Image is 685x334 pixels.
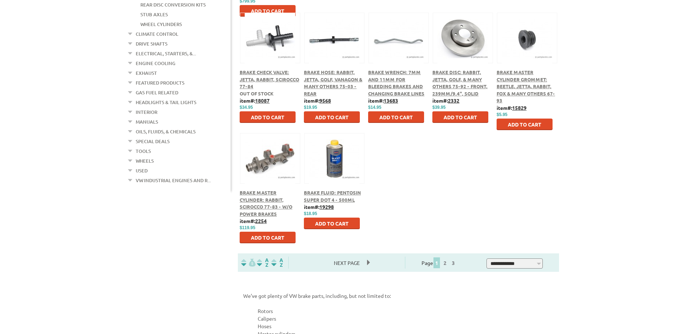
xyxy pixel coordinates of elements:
[140,20,182,29] a: Wheel Cylinders
[251,8,284,14] span: Add to Cart
[304,97,331,104] b: item#:
[319,97,331,104] u: 9568
[304,69,362,97] a: Brake Hose: Rabbit, Jetta, Golf, Vanagon & Many Others 75-03 - Rear
[442,260,448,266] a: 2
[136,88,178,97] a: Gas Fuel Related
[379,114,413,120] span: Add to Cart
[450,260,457,266] a: 3
[240,232,296,243] button: Add to Cart
[327,257,367,268] span: Next Page
[240,189,292,217] a: Brake Master Cylinder: Rabbit, Scirocco 77-83 - w/o Power Brakes
[255,97,270,104] u: 18087
[136,176,211,185] a: VW Industrial Engines and R...
[384,97,398,104] u: 13683
[448,97,459,104] u: 2332
[240,111,296,123] button: Add to Cart
[368,69,424,97] a: Brake Wrench: 7mm and 11mm for bleeding brakes and changing brake Lines
[497,104,527,111] b: item#:
[241,258,256,267] img: filterpricelow.svg
[240,97,270,104] b: item#:
[258,322,554,330] li: Hoses
[240,5,296,17] button: Add to Cart
[243,292,554,300] p: We’ve got plenty of VW brake parts, including, but not limited to:
[136,166,148,175] a: Used
[433,257,440,268] span: 1
[327,260,367,266] a: Next Page
[255,218,267,224] u: 2254
[368,111,424,123] button: Add to Cart
[258,315,554,322] li: Calipers
[136,59,175,68] a: Engine Cooling
[304,105,317,110] span: $19.95
[432,69,488,97] a: Brake Disc: Rabbit, Jetta, Golf, & Many Others 75-92 - Front, 239mm/9.4", Solid
[368,105,381,110] span: $14.95
[240,69,299,89] a: Brake Check Valve: Jetta, Rabbit, Scirocco 77-84
[405,257,474,269] div: Page
[240,90,274,97] span: Out of stock
[258,307,554,315] li: Rotors
[368,97,398,104] b: item#:
[136,146,151,156] a: Tools
[512,104,527,111] u: 15829
[432,111,488,123] button: Add to Cart
[136,137,170,146] a: Special Deals
[315,220,349,227] span: Add to Cart
[319,204,334,210] u: 19298
[304,189,361,203] a: Brake Fluid: Pentosin Super DOT 4 - 500ml
[240,105,253,110] span: $34.95
[136,98,196,107] a: Headlights & Tail Lights
[136,49,196,58] a: Electrical, Starters, &...
[136,29,178,39] a: Climate Control
[136,107,157,117] a: Interior
[304,218,360,229] button: Add to Cart
[240,218,267,224] b: item#:
[270,258,284,267] img: Sort by Sales Rank
[444,114,477,120] span: Add to Cart
[136,156,154,166] a: Wheels
[304,204,334,210] b: item#:
[497,112,507,117] span: $5.95
[432,105,446,110] span: $39.95
[251,114,284,120] span: Add to Cart
[256,258,270,267] img: Sort by Headline
[136,78,184,87] a: Featured Products
[251,234,284,241] span: Add to Cart
[140,10,168,19] a: Stub Axles
[136,39,167,48] a: Drive Shafts
[508,121,541,128] span: Add to Cart
[432,97,459,104] b: item#:
[136,117,158,127] a: Manuals
[304,111,360,123] button: Add to Cart
[315,114,349,120] span: Add to Cart
[497,119,553,130] button: Add to Cart
[497,69,555,103] a: Brake Master Cylinder Grommet: Beetle, Jetta, Rabbit, Fox & Many Others 67-93
[136,68,157,78] a: Exhaust
[136,127,196,136] a: Oils, Fluids, & Chemicals
[304,211,317,216] span: $18.95
[240,225,255,230] span: $119.95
